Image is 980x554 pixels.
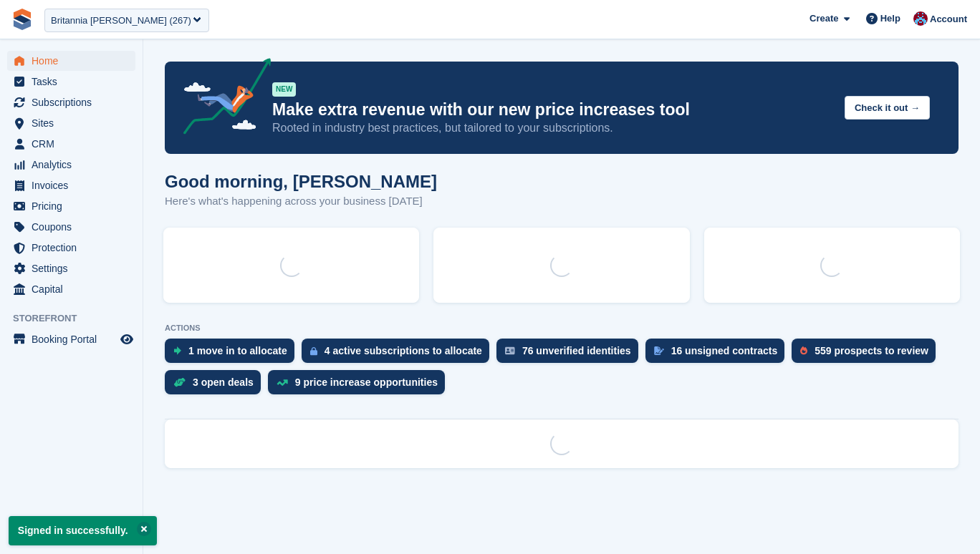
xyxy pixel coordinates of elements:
a: 76 unverified identities [496,339,645,370]
a: menu [7,196,135,216]
a: 1 move in to allocate [165,339,302,370]
a: menu [7,113,135,133]
p: ACTIONS [165,324,959,333]
img: deal-1b604bf984904fb50ccaf53a9ad4b4a5d6e5aea283cecdc64d6e3604feb123c2.svg [173,377,186,387]
div: 559 prospects to review [815,345,928,356]
p: Rooted in industry best practices, but tailored to your subscriptions. [272,120,833,136]
img: price-adjustments-announcement-icon-8257ccfd72463d97f412b2fc003d46551f7dbcb40ab6d574587a9cd5c0d94... [171,58,272,140]
span: Sites [32,113,117,133]
div: 4 active subscriptions to allocate [325,345,482,356]
img: verify_identity-adf6edd0f0f0b5bbfe63781bf79b02c33cf7c696d77639b501bdc392416b5a36.svg [505,346,515,355]
a: menu [7,329,135,349]
a: 3 open deals [165,370,268,402]
div: Britannia [PERSON_NAME] (267) [51,14,191,28]
span: CRM [32,134,117,154]
a: menu [7,238,135,258]
div: 76 unverified identities [522,345,631,356]
a: menu [7,279,135,299]
span: Create [810,11,838,26]
a: menu [7,51,135,71]
div: 9 price increase opportunities [295,376,438,388]
span: Tasks [32,72,117,92]
span: Capital [32,279,117,299]
button: Check it out → [845,96,930,120]
a: 16 unsigned contracts [645,339,792,370]
a: menu [7,72,135,92]
div: 16 unsigned contracts [671,345,778,356]
a: menu [7,92,135,112]
a: menu [7,155,135,175]
span: Home [32,51,117,71]
span: Analytics [32,155,117,175]
a: menu [7,258,135,278]
h1: Good morning, [PERSON_NAME] [165,172,437,191]
img: prospect-51fa495bee0391a8d652442698ab0144808aea92771e9ea1ae160a38d050c398.svg [800,346,807,355]
div: 3 open deals [193,376,254,388]
a: menu [7,175,135,195]
img: price_increase_opportunities-93ffe204e8149a01c8c9dc8f82e8f89637d9d84a8eef4429ea346261dce0b2c0.svg [277,379,288,386]
img: contract_signature_icon-13c848040528278c33f63329250d36e43548de30e8caae1d1a13099fd9432cc5.svg [654,346,664,355]
span: Account [930,12,967,26]
div: 1 move in to allocate [188,345,287,356]
div: NEW [272,82,296,97]
img: move_ins_to_allocate_icon-fdf77a2bb77ea45bf5b3d319d69a93e2d87916cf1d5bf7949dd705db3b84f3ca.svg [173,346,181,355]
span: Settings [32,258,117,278]
span: Invoices [32,175,117,195]
img: David Hughes [913,11,928,26]
p: Make extra revenue with our new price increases tool [272,99,833,120]
span: Storefront [13,311,143,326]
a: menu [7,217,135,237]
img: stora-icon-8386f47178a22dfd0bd8f6a31ec36ba5ce8667c1dd55bd0f319d3a0aa187defe.svg [11,9,33,30]
img: active_subscription_to_allocate_icon-d502201f5373d7db506a760aba3b589e785aa758c864c3986d89f69b8ff3... [310,346,317,356]
span: Coupons [32,217,117,237]
p: Here's what's happening across your business [DATE] [165,193,437,210]
span: Help [880,11,900,26]
a: 9 price increase opportunities [268,370,452,402]
span: Pricing [32,196,117,216]
a: Preview store [118,331,135,348]
span: Subscriptions [32,92,117,112]
a: menu [7,134,135,154]
p: Signed in successfully. [9,516,157,545]
a: 559 prospects to review [792,339,943,370]
span: Protection [32,238,117,258]
a: 4 active subscriptions to allocate [302,339,496,370]
span: Booking Portal [32,329,117,349]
